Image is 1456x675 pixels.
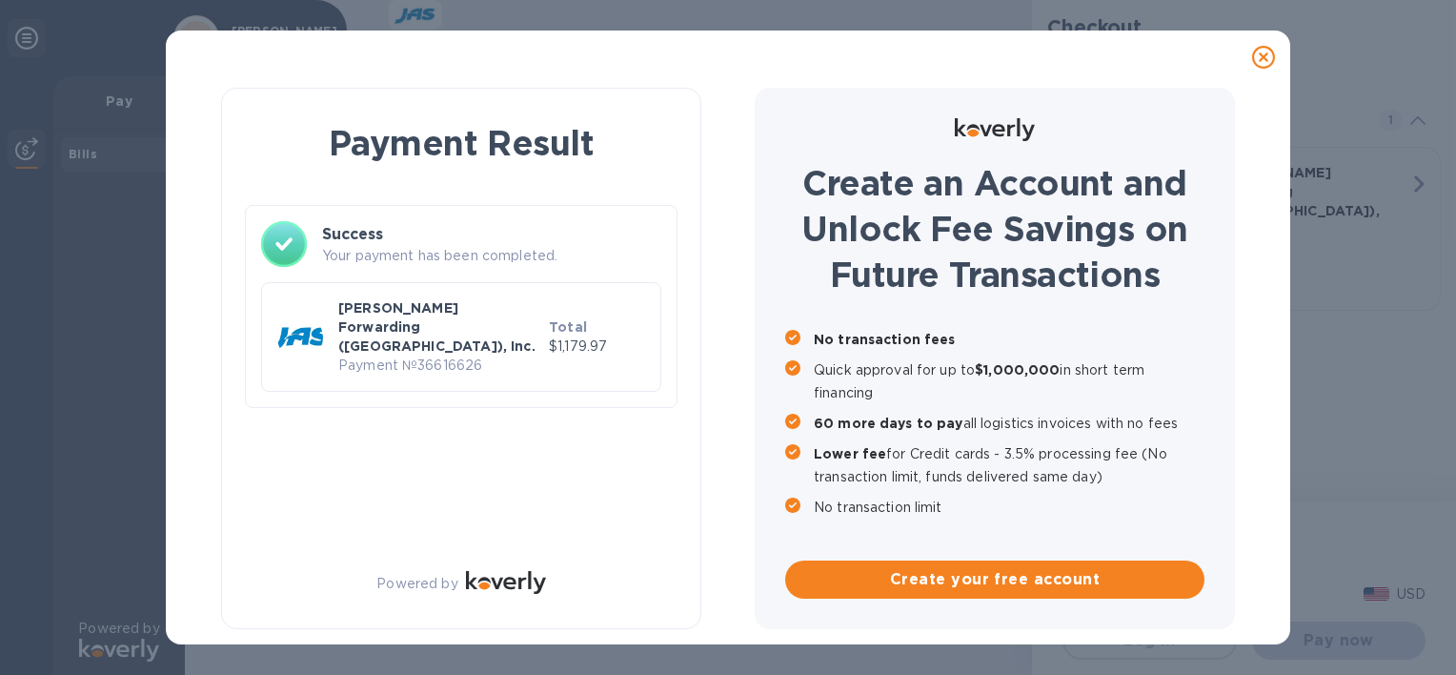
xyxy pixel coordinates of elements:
[338,356,541,376] p: Payment № 36616626
[785,561,1204,599] button: Create your free account
[322,223,661,246] h3: Success
[549,337,645,357] p: $1,179.97
[814,442,1204,488] p: for Credit cards - 3.5% processing fee (No transaction limit, funds delivered same day)
[376,574,457,594] p: Powered by
[785,160,1204,297] h1: Create an Account and Unlock Fee Savings on Future Transactions
[975,362,1060,378] b: $1,000,000
[322,246,661,266] p: Your payment has been completed.
[814,412,1204,435] p: all logistics invoices with no fees
[338,298,541,356] p: [PERSON_NAME] Forwarding ([GEOGRAPHIC_DATA]), Inc.
[800,568,1189,591] span: Create your free account
[814,358,1204,404] p: Quick approval for up to in short term financing
[814,416,963,431] b: 60 more days to pay
[549,319,587,335] b: Total
[466,571,546,594] img: Logo
[814,332,956,347] b: No transaction fees
[955,118,1035,141] img: Logo
[814,496,1204,519] p: No transaction limit
[253,119,670,167] h1: Payment Result
[814,446,886,461] b: Lower fee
